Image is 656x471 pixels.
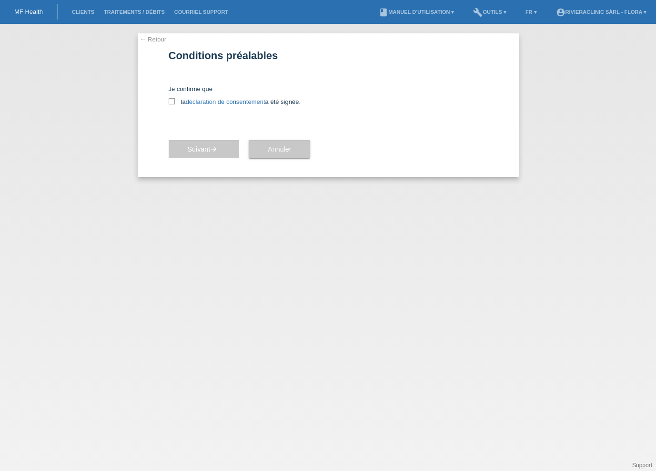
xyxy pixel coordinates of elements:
[188,145,221,153] span: Suivant
[169,50,488,61] h1: Conditions préalables
[99,9,170,15] a: Traitements / débits
[14,8,43,15] a: MF Health
[473,8,483,17] i: build
[169,140,240,158] button: Suivantarrow_forward
[468,9,511,15] a: buildOutils ▾
[551,9,651,15] a: account_circleRIVIERAclinic Sàrl - Flora ▾
[210,145,218,153] i: arrow_forward
[268,145,291,153] span: Annuler
[140,36,167,43] a: ← Retour
[556,8,565,17] i: account_circle
[249,140,310,158] button: Annuler
[170,9,233,15] a: Courriel Support
[169,98,488,105] label: la a été signée.
[374,9,459,15] a: bookManuel d’utilisation ▾
[379,8,388,17] i: book
[67,9,99,15] a: Clients
[186,98,265,105] a: déclaration de consentement
[169,85,488,105] div: Je confirme que
[521,9,542,15] a: FR ▾
[632,462,652,469] a: Support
